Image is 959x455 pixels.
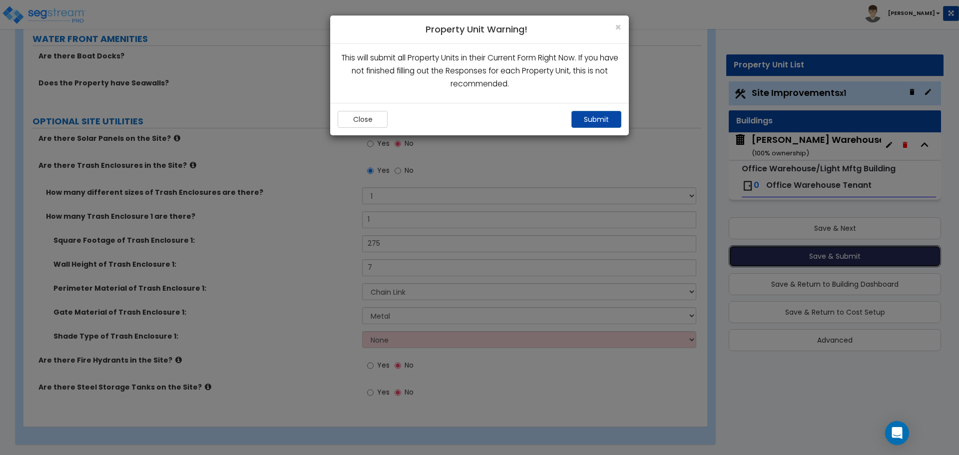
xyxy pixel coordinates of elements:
[571,111,621,128] button: Submit
[615,20,621,34] span: ×
[885,421,909,445] div: Open Intercom Messenger
[615,22,621,32] button: Close
[338,111,388,128] button: Close
[338,23,621,36] h4: Property Unit Warning!
[338,51,621,91] p: This will submit all Property Units in their Current Form Right Now. If you have not finished fil...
